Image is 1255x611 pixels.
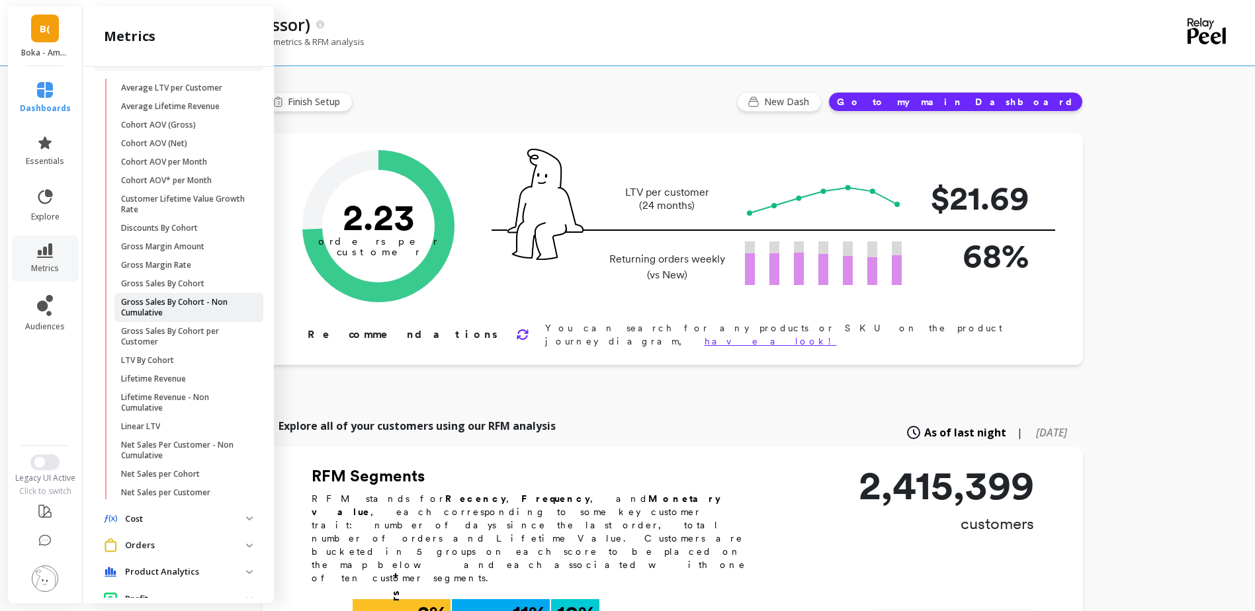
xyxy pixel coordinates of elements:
p: Cohort AOV (Net) [121,138,187,149]
p: Gross Sales By Cohort - Non Cumulative [121,297,247,318]
img: navigation item icon [104,514,117,523]
img: pal seatted on line [507,149,584,260]
span: New Dash [764,95,813,108]
p: Boka - Amazon (Essor) [21,48,69,58]
p: Cohort AOV (Gross) [121,120,196,130]
p: You can search for any products or SKU on the product journey diagram, [545,321,1041,348]
p: Profit [125,592,246,606]
button: New Dash [737,92,822,112]
p: Explore all of your customers using our RFM analysis [279,418,556,434]
span: dashboards [20,103,71,114]
p: Lifetime Revenue - Non Cumulative [121,392,247,413]
p: Cost [125,512,246,526]
span: metrics [31,263,59,274]
p: 2,415,399 [859,466,1034,505]
p: Returning orders weekly (vs New) [605,251,729,283]
span: Finish Setup [288,95,344,108]
img: down caret icon [246,516,253,520]
span: As of last night [924,425,1006,440]
p: Net Sales Per Customer - Non Cumulative [121,440,247,461]
span: explore [31,212,60,222]
p: Average Lifetime Revenue [121,101,220,112]
p: LTV By Cohort [121,355,174,366]
text: 2.23 [342,195,414,239]
p: Lifetime Revenue [121,374,186,384]
img: down caret icon [246,570,253,574]
p: Customer Lifetime Value Growth Rate [121,194,247,215]
p: Product Analytics [125,565,246,579]
p: Net Sales per Customer [121,487,210,498]
img: navigation item icon [104,567,117,577]
span: audiences [25,321,65,332]
p: customers [859,513,1034,534]
p: Gross Sales By Cohort per Customer [121,326,247,347]
p: Cohort AOV* per Month [121,175,212,186]
span: B( [40,21,50,36]
div: Legacy UI Active [7,473,84,483]
a: have a look! [705,336,837,346]
h2: RFM Segments [312,466,761,487]
p: Gross Margin Amount [121,241,204,252]
tspan: customer [336,246,420,258]
div: Click to switch [7,486,84,497]
p: $21.69 [923,173,1029,223]
button: Finish Setup [263,92,353,112]
p: 68% [923,231,1029,280]
img: navigation item icon [104,538,117,552]
img: down caret icon [246,597,253,601]
p: Gross Sales By Cohort [121,278,204,289]
p: RFM stands for , , and , each corresponding to some key customer trait: number of days since the ... [312,492,761,585]
img: down caret icon [246,544,253,548]
img: navigation item icon [104,592,117,606]
p: Average LTV per Customer [121,83,222,93]
tspan: orders per [318,235,439,247]
b: Recency [445,493,506,504]
span: [DATE] [1036,425,1067,440]
p: LTV per customer (24 months) [605,186,729,212]
p: Gross Margin Rate [121,260,191,270]
p: Discounts By Cohort [121,223,198,233]
p: Cohort AOV per Month [121,157,207,167]
p: Recommendations [308,327,500,343]
p: Linear LTV [121,421,160,432]
p: Orders [125,539,246,552]
b: Frequency [521,493,590,504]
button: Switch to New UI [30,454,60,470]
img: profile picture [32,565,58,592]
span: essentials [26,156,64,167]
button: Go to my main Dashboard [828,92,1083,112]
p: Net Sales per Cohort [121,469,200,479]
span: | [1017,425,1023,440]
h2: metrics [104,27,155,46]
